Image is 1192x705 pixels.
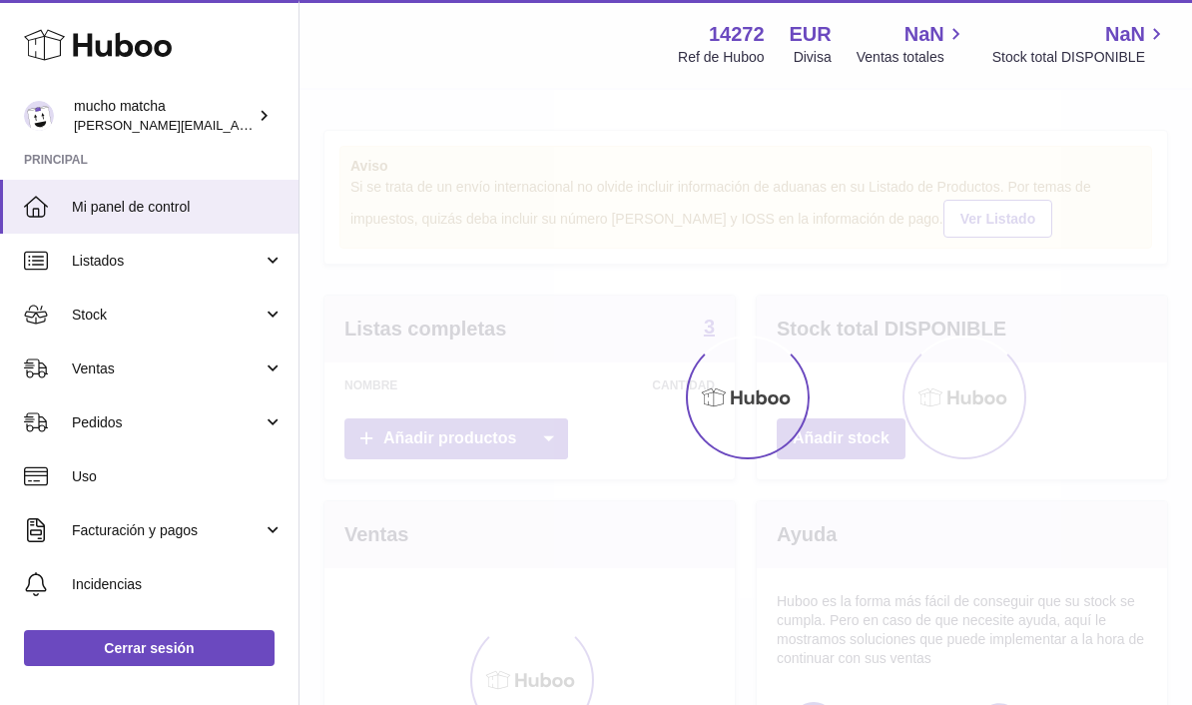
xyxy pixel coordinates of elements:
[24,101,54,131] img: irina.muchomatcha@gmail.com
[72,252,263,271] span: Listados
[72,306,263,325] span: Stock
[992,48,1168,67] span: Stock total DISPONIBLE
[857,48,967,67] span: Ventas totales
[72,413,263,432] span: Pedidos
[72,521,263,540] span: Facturación y pagos
[72,467,284,486] span: Uso
[678,48,764,67] div: Ref de Huboo
[857,21,967,67] a: NaN Ventas totales
[790,21,832,48] strong: EUR
[1105,21,1145,48] span: NaN
[72,575,284,594] span: Incidencias
[904,21,944,48] span: NaN
[709,21,765,48] strong: 14272
[794,48,832,67] div: Divisa
[74,117,400,133] span: [PERSON_NAME][EMAIL_ADDRESS][DOMAIN_NAME]
[72,359,263,378] span: Ventas
[72,198,284,217] span: Mi panel de control
[24,630,275,666] a: Cerrar sesión
[992,21,1168,67] a: NaN Stock total DISPONIBLE
[74,97,254,135] div: mucho matcha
